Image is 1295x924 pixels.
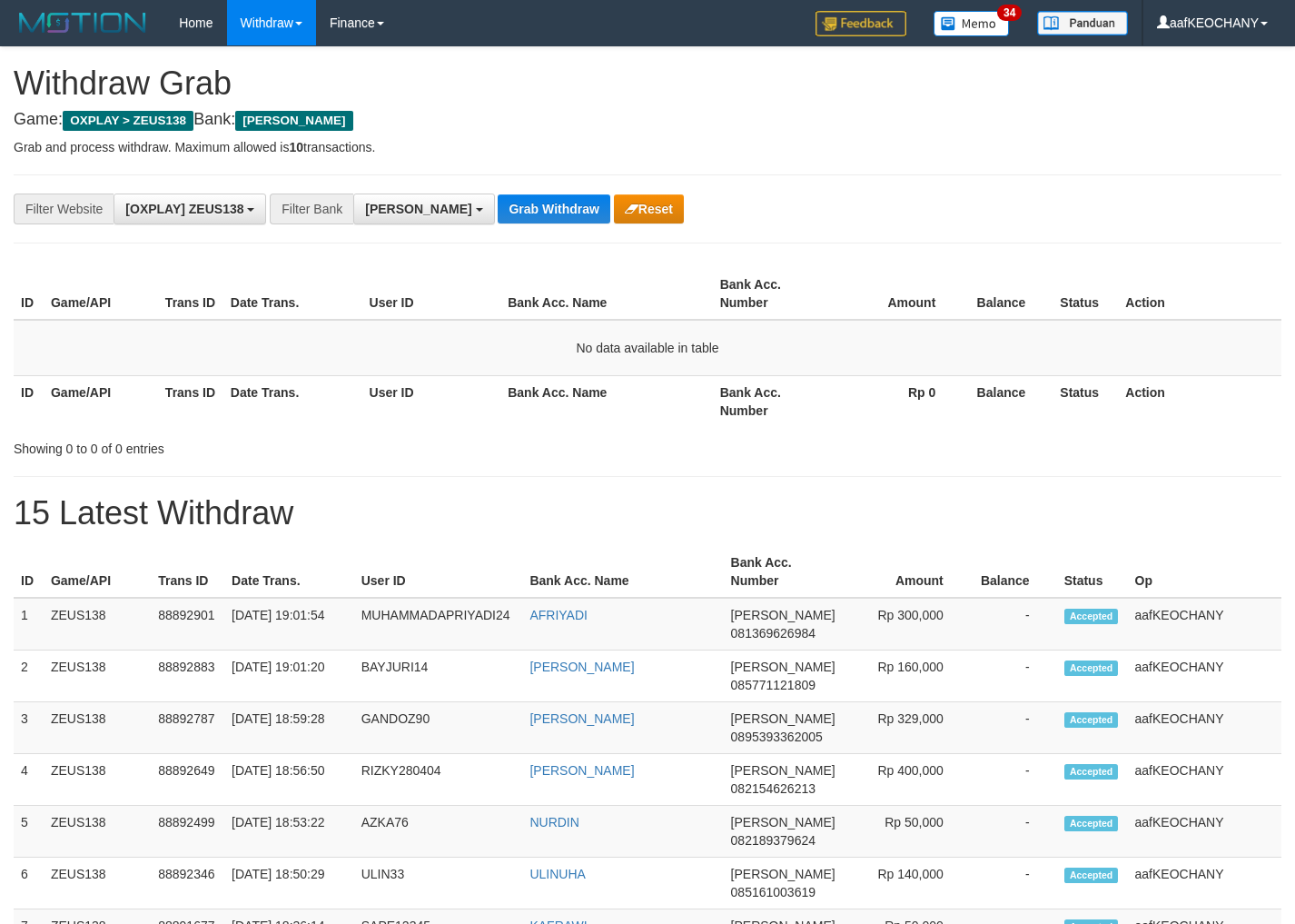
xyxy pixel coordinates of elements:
[1064,764,1119,780] span: Accepted
[151,754,224,806] td: 88892649
[843,754,971,806] td: Rp 400,000
[63,111,193,131] span: OXPLAY > ZEUS138
[1064,661,1119,676] span: Accepted
[151,806,224,858] td: 88892499
[1037,11,1128,35] img: panduan.png
[224,598,354,651] td: [DATE] 19:01:54
[44,858,151,909] td: ZEUS138
[14,858,44,909] td: 6
[224,702,354,754] td: [DATE] 18:59:28
[843,651,971,702] td: Rp 160,000
[14,111,1281,129] h4: Game: Bank:
[1053,375,1118,427] th: Status
[971,546,1057,598] th: Balance
[224,858,354,909] td: [DATE] 18:50:29
[731,660,835,674] span: [PERSON_NAME]
[44,546,151,598] th: Game/API
[14,138,1281,156] p: Grab and process withdraw. Maximum allowed is transactions.
[731,885,816,899] span: Copy 085161003619 to clipboard
[151,598,224,651] td: 88892901
[14,268,44,320] th: ID
[14,320,1281,376] td: No data available in table
[1128,598,1281,651] td: aafKEOCHANY
[731,608,835,622] span: [PERSON_NAME]
[14,375,44,427] th: ID
[14,65,1281,102] h1: Withdraw Grab
[529,660,634,674] a: [PERSON_NAME]
[151,858,224,909] td: 88892346
[362,268,501,320] th: User ID
[1128,651,1281,702] td: aafKEOCHANY
[1128,806,1281,858] td: aafKEOCHANY
[44,702,151,754] td: ZEUS138
[498,194,609,224] button: Grab Withdraw
[14,432,526,458] div: Showing 0 to 0 of 0 entries
[827,268,964,320] th: Amount
[1128,858,1281,909] td: aafKEOCHANY
[500,375,712,427] th: Bank Acc. Name
[529,867,585,881] a: ULINUHA
[843,806,971,858] td: Rp 50,000
[125,202,243,216] span: [OXPLAY] ZEUS138
[1057,546,1128,598] th: Status
[827,375,964,427] th: Rp 0
[44,268,158,320] th: Game/API
[14,702,44,754] td: 3
[1053,268,1118,320] th: Status
[843,702,971,754] td: Rp 329,000
[971,598,1057,651] td: -
[14,495,1281,532] h1: 15 Latest Withdraw
[1128,754,1281,806] td: aafKEOCHANY
[151,546,224,598] th: Trans ID
[14,598,44,651] td: 1
[14,194,114,224] div: Filter Website
[713,268,827,320] th: Bank Acc. Number
[843,546,971,598] th: Amount
[114,194,266,224] button: [OXPLAY] ZEUS138
[270,194,353,224] div: Filter Bank
[731,730,823,744] span: Copy 0895393362005 to clipboard
[816,11,906,36] img: Feedback.jpg
[14,651,44,702] td: 2
[1128,702,1281,754] td: aafKEOCHANY
[223,268,362,320] th: Date Trans.
[731,833,816,848] span: Copy 082189379624 to clipboard
[731,867,835,881] span: [PERSON_NAME]
[731,815,835,830] span: [PERSON_NAME]
[1118,375,1281,427] th: Action
[614,194,684,224] button: Reset
[934,11,1010,36] img: Button%20Memo.svg
[44,375,158,427] th: Game/API
[235,111,352,131] span: [PERSON_NAME]
[151,651,224,702] td: 88892883
[843,858,971,909] td: Rp 140,000
[223,375,362,427] th: Date Trans.
[1128,546,1281,598] th: Op
[14,9,152,36] img: MOTION_logo.png
[971,754,1057,806] td: -
[997,5,1022,21] span: 34
[731,626,816,641] span: Copy 081369626984 to clipboard
[971,806,1057,858] td: -
[1064,712,1119,728] span: Accepted
[971,651,1057,702] td: -
[843,598,971,651] td: Rp 300,000
[354,702,523,754] td: GANDOZ90
[529,815,578,830] a: NURDIN
[1118,268,1281,320] th: Action
[14,806,44,858] td: 5
[158,268,223,320] th: Trans ID
[529,608,588,622] a: AFRIYADI
[354,598,523,651] td: MUHAMMADAPRIYADI24
[354,806,523,858] td: AZKA76
[224,546,354,598] th: Date Trans.
[44,754,151,806] td: ZEUS138
[14,754,44,806] td: 4
[362,375,501,427] th: User ID
[353,194,494,224] button: [PERSON_NAME]
[731,781,816,796] span: Copy 082154626213 to clipboard
[1064,816,1119,831] span: Accepted
[354,858,523,909] td: ULIN33
[289,140,303,154] strong: 10
[1064,868,1119,883] span: Accepted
